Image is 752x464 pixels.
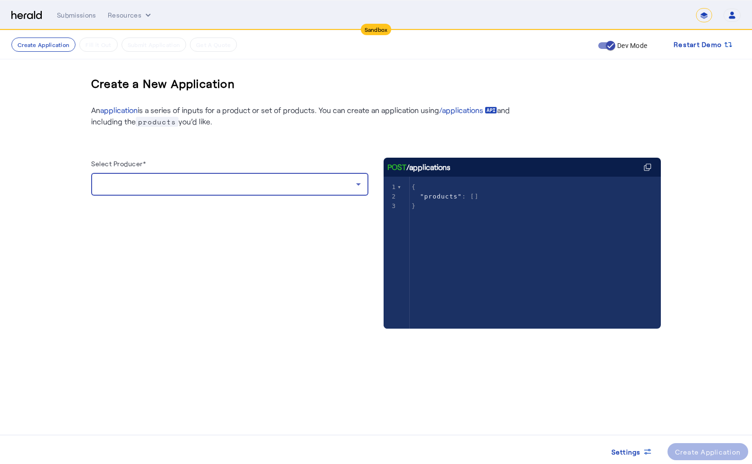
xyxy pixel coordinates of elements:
[384,192,397,201] div: 2
[387,161,406,173] span: POST
[108,10,153,20] button: Resources dropdown menu
[91,160,146,168] label: Select Producer*
[439,104,497,116] a: /applications
[11,38,75,52] button: Create Application
[412,193,479,200] span: : []
[387,161,451,173] div: /applications
[91,104,518,127] p: An is a series of inputs for a product or set of products. You can create an application using an...
[674,39,722,50] span: Restart Demo
[611,447,641,457] span: Settings
[412,202,416,209] span: }
[420,193,462,200] span: "products"
[666,36,741,53] button: Restart Demo
[384,201,397,211] div: 3
[384,182,397,192] div: 1
[384,158,661,310] herald-code-block: /applications
[91,68,235,99] h3: Create a New Application
[615,41,647,50] label: Dev Mode
[412,183,416,190] span: {
[190,38,237,52] button: Get A Quote
[100,105,138,114] a: application
[604,443,660,460] button: Settings
[79,38,117,52] button: Fill it Out
[122,38,186,52] button: Submit Application
[136,117,179,127] span: products
[361,24,392,35] div: Sandbox
[11,11,42,20] img: Herald Logo
[57,10,96,20] div: Submissions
